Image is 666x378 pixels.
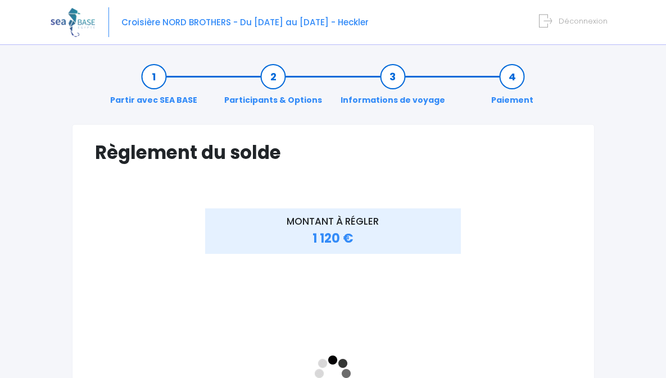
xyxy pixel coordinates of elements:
a: Paiement [486,71,539,106]
a: Participants & Options [219,71,328,106]
span: 1 120 € [312,230,354,247]
h1: Règlement du solde [95,142,572,163]
span: Croisière NORD BROTHERS - Du [DATE] au [DATE] - Heckler [121,16,369,28]
span: MONTANT À RÉGLER [287,215,379,228]
a: Informations de voyage [335,71,451,106]
span: Déconnexion [559,16,608,26]
a: Partir avec SEA BASE [105,71,203,106]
